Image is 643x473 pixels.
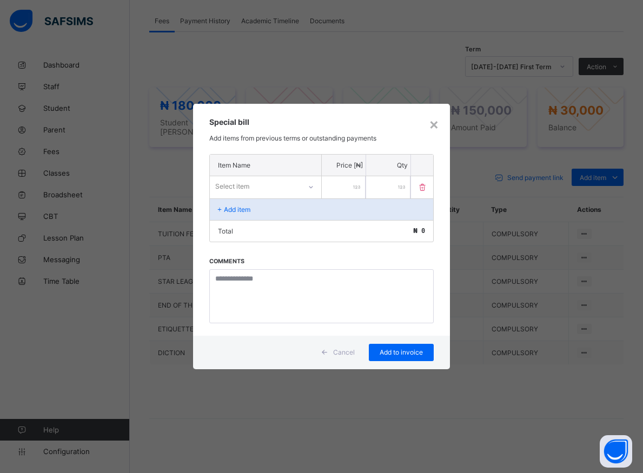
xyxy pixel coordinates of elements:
[377,348,426,356] span: Add to invoice
[209,134,434,142] p: Add items from previous terms or outstanding payments
[333,348,355,356] span: Cancel
[209,258,244,265] label: Comments
[600,435,632,468] button: Open asap
[429,115,439,133] div: ×
[218,161,313,169] p: Item Name
[414,227,426,235] span: ₦ 0
[209,117,434,126] h3: Special bill
[224,205,250,214] p: Add item
[218,227,233,235] p: Total
[324,161,363,169] p: Price [₦]
[215,176,249,197] div: Select item
[369,161,408,169] p: Qty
